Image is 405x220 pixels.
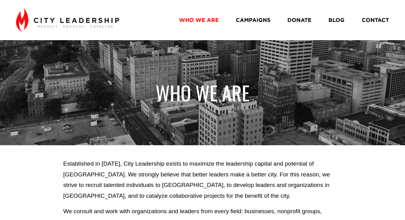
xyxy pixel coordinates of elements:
[362,15,389,26] a: CONTACT
[287,15,311,26] a: DONATE
[16,8,119,32] img: City Leadership - Recruit. Develop. Catalyze.
[63,81,342,105] h1: WHO WE ARE
[63,159,342,201] p: Established in [DATE], City Leadership exists to maximize the leadership capital and potential of...
[236,15,270,26] a: CAMPAIGNS
[179,15,219,26] a: WHO WE ARE
[328,15,344,26] a: BLOG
